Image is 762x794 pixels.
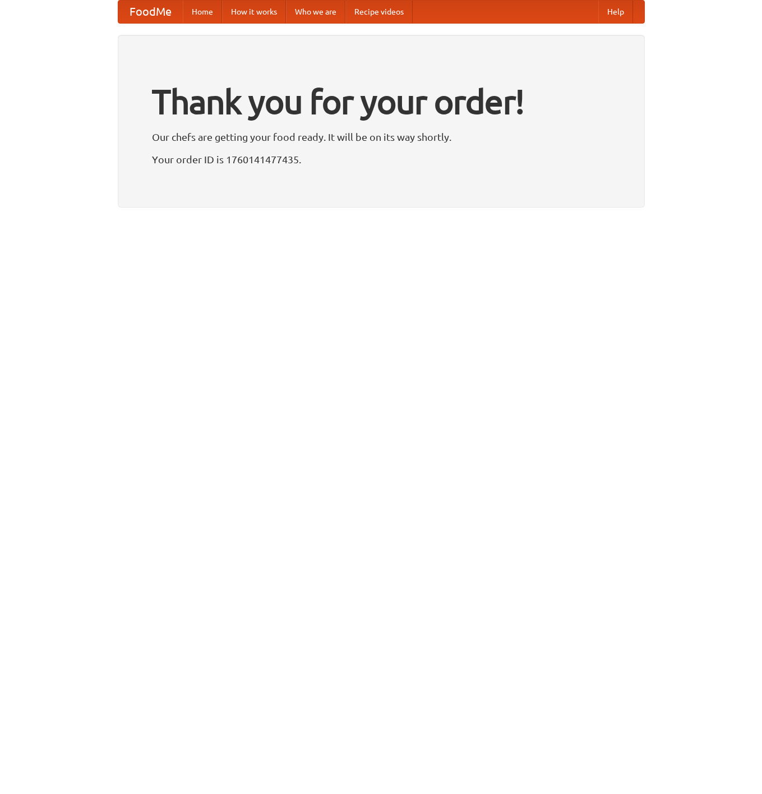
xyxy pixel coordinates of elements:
h1: Thank you for your order! [152,75,611,128]
a: Home [183,1,222,23]
p: Your order ID is 1760141477435. [152,151,611,168]
a: Help [598,1,633,23]
a: FoodMe [118,1,183,23]
a: How it works [222,1,286,23]
p: Our chefs are getting your food ready. It will be on its way shortly. [152,128,611,145]
a: Recipe videos [345,1,413,23]
a: Who we are [286,1,345,23]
